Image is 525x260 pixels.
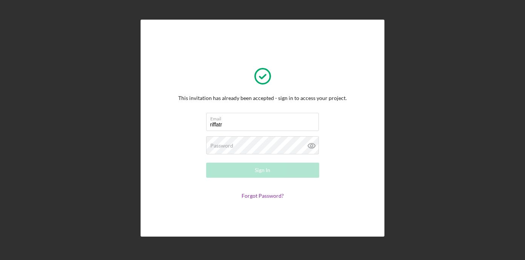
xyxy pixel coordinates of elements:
div: This invitation has already been accepted - sign in to access your project. [178,95,347,101]
div: Sign In [255,163,270,178]
a: Forgot Password? [242,192,284,199]
label: Password [210,143,233,149]
button: Sign In [206,163,319,178]
label: Email [210,113,319,122]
